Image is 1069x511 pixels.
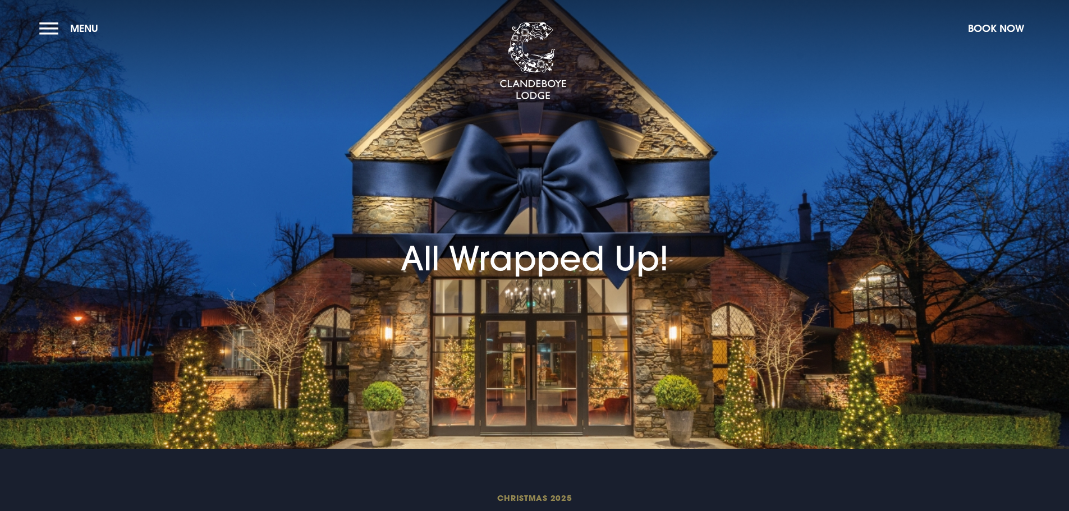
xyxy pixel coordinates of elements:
[401,176,669,278] h1: All Wrapped Up!
[39,16,104,40] button: Menu
[70,22,98,35] span: Menu
[267,492,801,503] span: Christmas 2025
[962,16,1030,40] button: Book Now
[499,22,567,100] img: Clandeboye Lodge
